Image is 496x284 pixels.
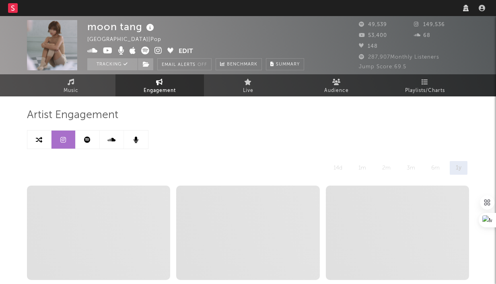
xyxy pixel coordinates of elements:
span: 49,539 [359,22,387,27]
span: Live [243,86,253,96]
a: Live [204,74,292,96]
span: Artist Engagement [27,110,118,120]
div: 2m [376,161,397,175]
em: Off [198,63,207,67]
div: 6m [425,161,446,175]
div: [GEOGRAPHIC_DATA] | Pop [87,35,171,45]
span: 149,536 [414,22,445,27]
button: Email AlertsOff [157,58,212,70]
a: Engagement [115,74,204,96]
button: Summary [266,58,304,70]
span: Jump Score: 69.5 [359,64,406,69]
div: moon tang [87,20,156,33]
span: 148 [359,44,378,49]
span: 287,907 Monthly Listeners [359,55,439,60]
a: Audience [292,74,381,96]
div: 14d [327,161,348,175]
a: Music [27,74,115,96]
div: 1y [450,161,467,175]
span: Music [64,86,78,96]
span: Audience [324,86,349,96]
span: 53,400 [359,33,387,38]
button: Edit [179,47,193,57]
span: 68 [414,33,430,38]
a: Playlists/Charts [381,74,469,96]
div: 1m [352,161,372,175]
span: Benchmark [227,60,257,69]
a: Benchmark [216,58,262,70]
span: Playlists/Charts [405,86,445,96]
span: Engagement [144,86,176,96]
span: Summary [276,62,300,67]
div: 3m [401,161,421,175]
button: Tracking [87,58,138,70]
